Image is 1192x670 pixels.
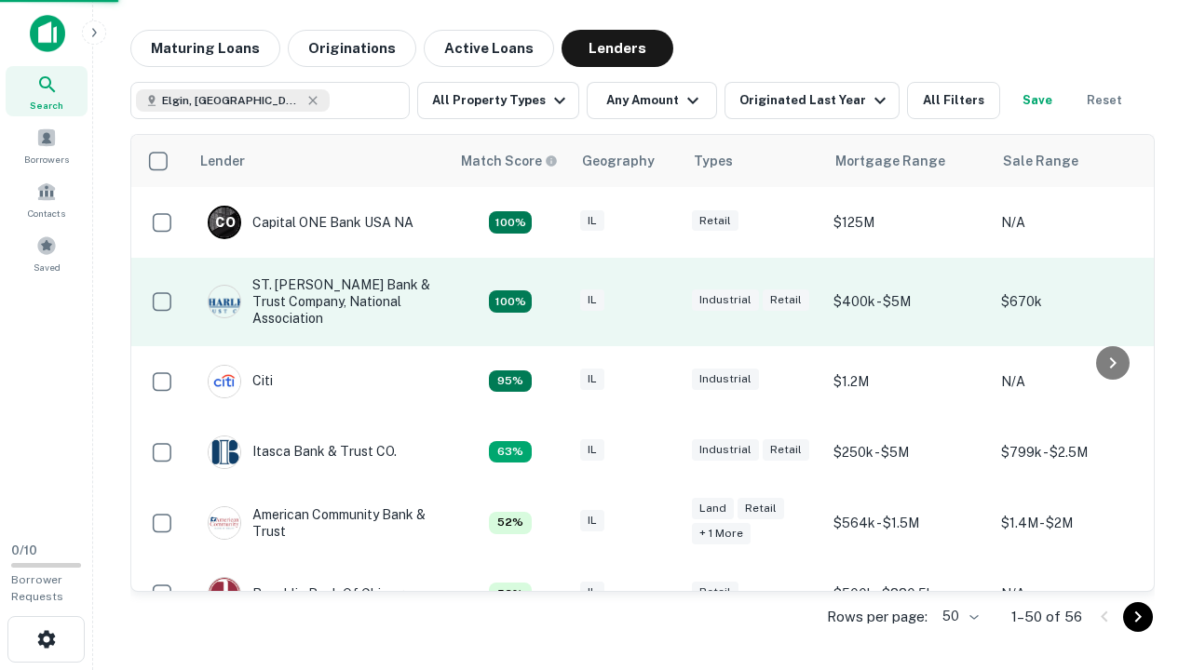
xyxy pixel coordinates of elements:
[11,573,63,603] span: Borrower Requests
[692,582,738,603] div: Retail
[6,174,88,224] a: Contacts
[215,213,235,233] p: C O
[209,507,240,539] img: picture
[209,436,240,468] img: picture
[827,606,928,628] p: Rows per page:
[580,439,604,461] div: IL
[571,135,683,187] th: Geography
[288,30,416,67] button: Originations
[992,417,1159,488] td: $799k - $2.5M
[763,289,809,311] div: Retail
[824,135,992,187] th: Mortgage Range
[992,558,1159,629] td: N/A
[208,506,431,540] div: American Community Bank & Trust
[580,210,604,232] div: IL
[1003,150,1078,172] div: Sale Range
[992,258,1159,346] td: $670k
[450,135,571,187] th: Capitalize uses an advanced AI algorithm to match your search with the best lender. The match sco...
[824,558,992,629] td: $500k - $880.5k
[935,603,982,630] div: 50
[1008,82,1067,119] button: Save your search to get updates of matches that match your search criteria.
[209,286,240,317] img: picture
[992,346,1159,417] td: N/A
[208,365,273,398] div: Citi
[208,435,397,469] div: Itasca Bank & Trust CO.
[580,289,604,311] div: IL
[6,120,88,170] a: Borrowers
[692,439,759,461] div: Industrial
[200,150,245,172] div: Lender
[694,150,733,172] div: Types
[692,523,751,544] div: + 1 more
[489,370,532,393] div: Capitalize uses an advanced AI algorithm to match your search with the best lender. The match sco...
[835,150,945,172] div: Mortgage Range
[208,276,431,328] div: ST. [PERSON_NAME] Bank & Trust Company, National Association
[209,578,240,610] img: picture
[824,346,992,417] td: $1.2M
[1011,606,1082,628] p: 1–50 of 56
[208,206,413,239] div: Capital ONE Bank USA NA
[489,583,532,605] div: Capitalize uses an advanced AI algorithm to match your search with the best lender. The match sco...
[208,577,412,610] div: Republic Bank Of Chicago
[992,135,1159,187] th: Sale Range
[992,187,1159,258] td: N/A
[1099,462,1192,551] iframe: Chat Widget
[683,135,824,187] th: Types
[907,82,1000,119] button: All Filters
[489,441,532,463] div: Capitalize uses an advanced AI algorithm to match your search with the best lender. The match sco...
[461,151,558,171] div: Capitalize uses an advanced AI algorithm to match your search with the best lender. The match sco...
[30,15,65,52] img: capitalize-icon.png
[562,30,673,67] button: Lenders
[692,368,759,390] div: Industrial
[824,417,992,488] td: $250k - $5M
[6,228,88,278] a: Saved
[189,135,450,187] th: Lender
[824,258,992,346] td: $400k - $5M
[489,290,532,313] div: Capitalize uses an advanced AI algorithm to match your search with the best lender. The match sco...
[992,488,1159,558] td: $1.4M - $2M
[582,150,655,172] div: Geography
[824,488,992,558] td: $564k - $1.5M
[424,30,554,67] button: Active Loans
[580,582,604,603] div: IL
[738,498,784,519] div: Retail
[580,368,604,390] div: IL
[739,89,891,112] div: Originated Last Year
[587,82,717,119] button: Any Amount
[692,289,759,311] div: Industrial
[11,543,37,557] span: 0 / 10
[824,187,992,258] td: $125M
[725,82,900,119] button: Originated Last Year
[130,30,280,67] button: Maturing Loans
[34,260,61,275] span: Saved
[28,206,65,221] span: Contacts
[417,82,579,119] button: All Property Types
[763,439,809,461] div: Retail
[6,66,88,116] a: Search
[1075,82,1134,119] button: Reset
[489,512,532,534] div: Capitalize uses an advanced AI algorithm to match your search with the best lender. The match sco...
[209,366,240,397] img: picture
[30,98,63,113] span: Search
[1123,602,1153,632] button: Go to next page
[461,151,554,171] h6: Match Score
[692,210,738,232] div: Retail
[24,152,69,167] span: Borrowers
[489,211,532,234] div: Capitalize uses an advanced AI algorithm to match your search with the best lender. The match sco...
[580,510,604,531] div: IL
[692,498,734,519] div: Land
[162,92,302,109] span: Elgin, [GEOGRAPHIC_DATA], [GEOGRAPHIC_DATA]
